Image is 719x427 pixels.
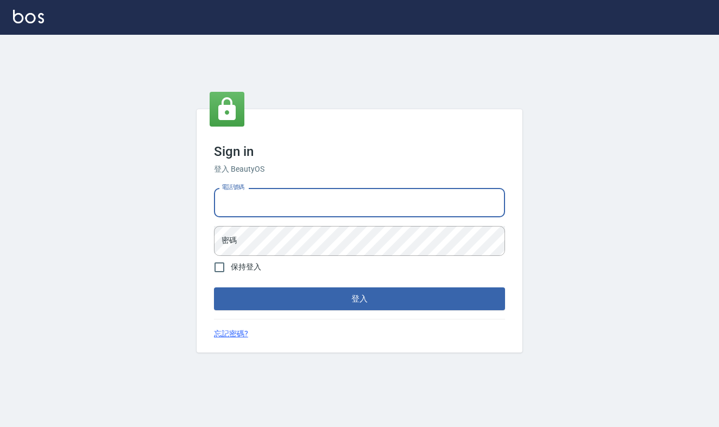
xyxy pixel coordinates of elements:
h6: 登入 BeautyOS [214,164,505,175]
h3: Sign in [214,144,505,159]
span: 保持登入 [231,261,261,273]
button: 登入 [214,287,505,310]
a: 忘記密碼? [214,328,248,340]
label: 電話號碼 [222,183,244,191]
img: Logo [13,10,44,23]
